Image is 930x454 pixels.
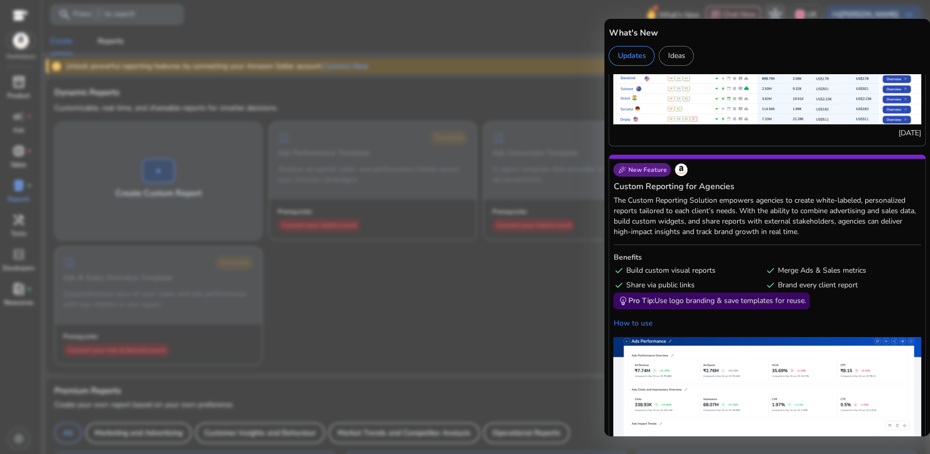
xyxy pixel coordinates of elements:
span: check [613,280,624,290]
div: Build custom visual reports [613,265,761,276]
span: check [765,265,776,276]
span: check [765,280,776,290]
span: Pro Tip: [628,296,654,306]
img: Amazon [675,164,687,176]
div: Merge Ads & Sales metrics [765,265,913,276]
p: The Custom Reporting Solution empowers agencies to create white-labeled, personalized reports tai... [613,195,921,237]
span: celebration [617,166,626,174]
span: New Feature [628,166,667,174]
h5: What's New [608,27,926,39]
span: emoji_objects [617,296,628,306]
div: Share via public links [613,280,761,290]
div: Brand every client report [765,280,913,290]
div: Updates [608,46,655,66]
h6: Benefits [613,252,921,263]
span: check [613,265,624,276]
div: Use logo branding & save templates for reuse. [628,296,806,306]
div: Ideas [659,46,694,66]
h5: Custom Reporting for Agencies [613,180,921,193]
p: [DATE] [613,128,921,138]
a: How to use [613,318,921,329]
